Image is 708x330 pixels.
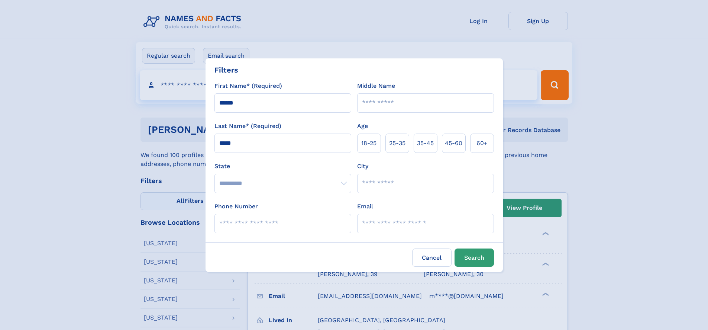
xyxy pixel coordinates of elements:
label: Cancel [412,249,452,267]
label: First Name* (Required) [214,81,282,90]
label: State [214,162,351,171]
label: Age [357,122,368,131]
label: Middle Name [357,81,395,90]
label: Email [357,202,373,211]
span: 18‑25 [361,139,376,148]
div: Filters [214,64,238,76]
label: Last Name* (Required) [214,122,281,131]
span: 35‑45 [417,139,434,148]
button: Search [455,249,494,267]
label: City [357,162,368,171]
label: Phone Number [214,202,258,211]
span: 60+ [476,139,488,148]
span: 25‑35 [389,139,405,148]
span: 45‑60 [445,139,462,148]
